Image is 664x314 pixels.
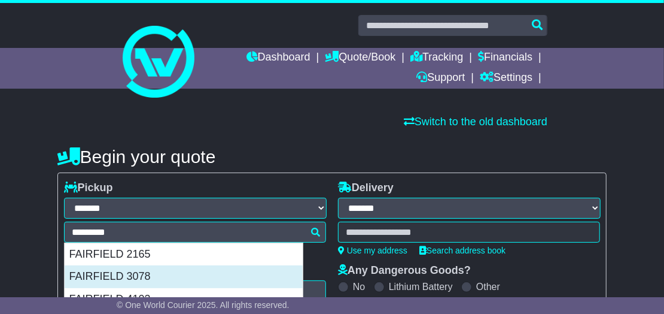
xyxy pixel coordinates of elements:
div: FAIRFIELD 3078 [65,265,303,288]
label: Other [476,281,500,292]
a: Use my address [338,246,407,255]
a: Quote/Book [325,48,395,68]
a: Tracking [410,48,463,68]
label: Delivery [338,182,394,195]
a: Financials [478,48,532,68]
div: FAIRFIELD 2165 [65,243,303,266]
label: Pickup [64,182,113,195]
span: © One World Courier 2025. All rights reserved. [117,300,290,310]
a: Support [417,68,465,89]
a: Search address book [419,246,505,255]
label: Any Dangerous Goods? [338,264,471,277]
typeahead: Please provide city [64,222,326,243]
a: Settings [480,68,532,89]
a: Dashboard [246,48,310,68]
a: Switch to the old dashboard [404,116,547,128]
label: No [353,281,365,292]
div: FAIRFIELD 4103 [65,288,303,311]
label: Lithium Battery [389,281,453,292]
h4: Begin your quote [57,147,607,167]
